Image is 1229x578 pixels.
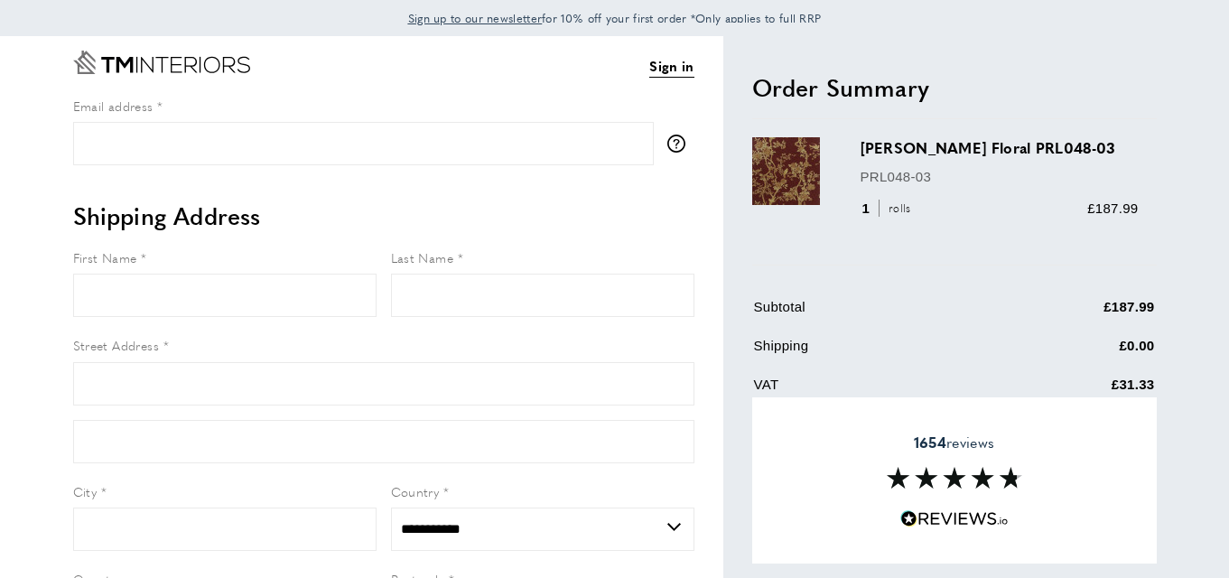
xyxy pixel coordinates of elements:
[887,467,1022,489] img: Reviews section
[752,71,1157,104] h2: Order Summary
[879,200,916,217] span: rolls
[997,374,1155,409] td: £31.33
[754,296,996,331] td: Subtotal
[73,336,160,354] span: Street Address
[73,97,154,115] span: Email address
[649,55,694,78] a: Sign in
[408,9,543,27] a: Sign up to our newsletter
[408,10,543,26] span: Sign up to our newsletter
[391,248,454,266] span: Last Name
[667,135,694,153] button: More information
[914,432,946,452] strong: 1654
[752,137,820,205] img: Marlowe Floral PRL048-03
[73,51,250,74] a: Go to Home page
[1087,200,1138,216] span: £187.99
[73,200,694,232] h2: Shipping Address
[997,335,1155,370] td: £0.00
[754,374,996,409] td: VAT
[861,166,1139,188] p: PRL048-03
[73,482,98,500] span: City
[900,510,1009,527] img: Reviews.io 5 stars
[861,198,917,219] div: 1
[391,482,440,500] span: Country
[408,10,822,26] span: for 10% off your first order *Only applies to full RRP
[754,335,996,370] td: Shipping
[914,433,994,452] span: reviews
[861,137,1139,158] h3: [PERSON_NAME] Floral PRL048-03
[997,296,1155,331] td: £187.99
[73,248,137,266] span: First Name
